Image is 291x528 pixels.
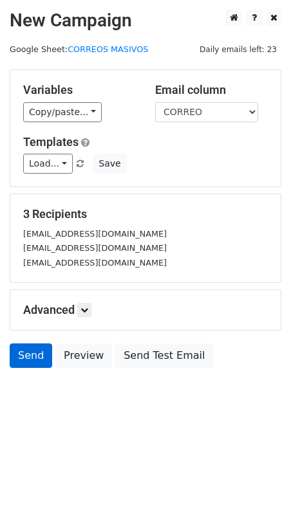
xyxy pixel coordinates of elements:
[55,343,112,368] a: Preview
[68,44,148,54] a: CORREOS MASIVOS
[23,229,167,239] small: [EMAIL_ADDRESS][DOMAIN_NAME]
[23,135,79,149] a: Templates
[23,207,268,221] h5: 3 Recipients
[227,466,291,528] div: Widget de chat
[227,466,291,528] iframe: Chat Widget
[155,83,268,97] h5: Email column
[10,343,52,368] a: Send
[195,42,281,57] span: Daily emails left: 23
[93,154,126,174] button: Save
[195,44,281,54] a: Daily emails left: 23
[23,243,167,253] small: [EMAIL_ADDRESS][DOMAIN_NAME]
[23,303,268,317] h5: Advanced
[23,102,102,122] a: Copy/paste...
[115,343,213,368] a: Send Test Email
[23,83,136,97] h5: Variables
[10,10,281,32] h2: New Campaign
[23,154,73,174] a: Load...
[10,44,148,54] small: Google Sheet:
[23,258,167,268] small: [EMAIL_ADDRESS][DOMAIN_NAME]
